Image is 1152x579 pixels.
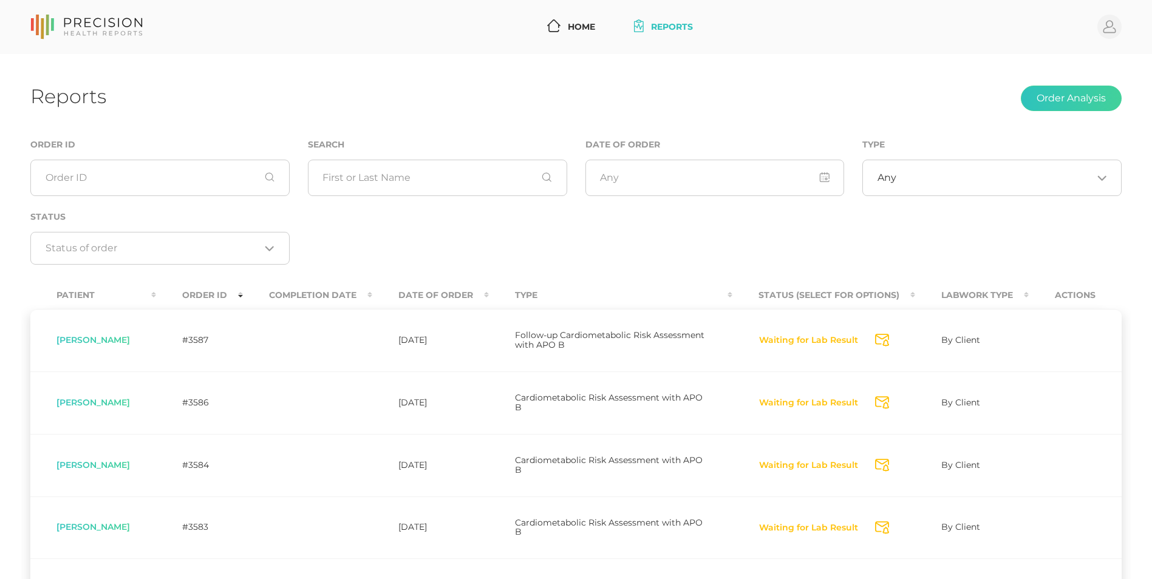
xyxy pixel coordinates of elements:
[915,282,1029,309] th: Labwork Type : activate to sort column ascending
[896,172,1092,184] input: Search for option
[156,434,243,496] td: #3584
[372,496,489,559] td: [DATE]
[30,232,290,265] div: Search for option
[372,309,489,371] td: [DATE]
[515,392,703,413] span: Cardiometabolic Risk Assessment with APO B
[758,522,859,534] button: Waiting for Lab Result
[46,242,261,254] input: Search for option
[308,140,344,150] label: Search
[56,521,130,532] span: [PERSON_NAME]
[878,172,896,184] span: Any
[30,84,106,108] h1: Reports
[30,140,75,150] label: Order ID
[156,309,243,371] td: #3587
[30,160,290,196] input: Order ID
[758,334,859,347] button: Waiting for Lab Result
[758,459,859,472] button: Waiting for Lab Result
[1029,282,1122,309] th: Actions
[875,334,889,347] svg: Send Notification
[875,459,889,472] svg: Send Notification
[489,282,732,309] th: Type : activate to sort column ascending
[585,140,660,150] label: Date of Order
[372,282,489,309] th: Date Of Order : activate to sort column ascending
[875,521,889,534] svg: Send Notification
[56,334,130,345] span: [PERSON_NAME]
[156,282,243,309] th: Order ID : activate to sort column ascending
[585,160,845,196] input: Any
[862,140,885,150] label: Type
[243,282,372,309] th: Completion Date : activate to sort column ascending
[56,459,130,470] span: [PERSON_NAME]
[156,496,243,559] td: #3583
[732,282,915,309] th: Status (Select for Options) : activate to sort column ascending
[941,521,980,532] span: By Client
[862,160,1122,196] div: Search for option
[372,371,489,434] td: [DATE]
[941,334,980,345] span: By Client
[372,434,489,496] td: [DATE]
[758,397,859,409] button: Waiting for Lab Result
[941,397,980,408] span: By Client
[308,160,567,196] input: First or Last Name
[875,396,889,409] svg: Send Notification
[515,455,703,475] span: Cardiometabolic Risk Assessment with APO B
[515,330,704,350] span: Follow-up Cardiometabolic Risk Assessment with APO B
[629,16,698,38] a: Reports
[156,371,243,434] td: #3586
[941,459,980,470] span: By Client
[30,212,66,222] label: Status
[1021,86,1122,111] button: Order Analysis
[542,16,600,38] a: Home
[515,517,703,538] span: Cardiometabolic Risk Assessment with APO B
[30,282,156,309] th: Patient : activate to sort column ascending
[56,397,130,408] span: [PERSON_NAME]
